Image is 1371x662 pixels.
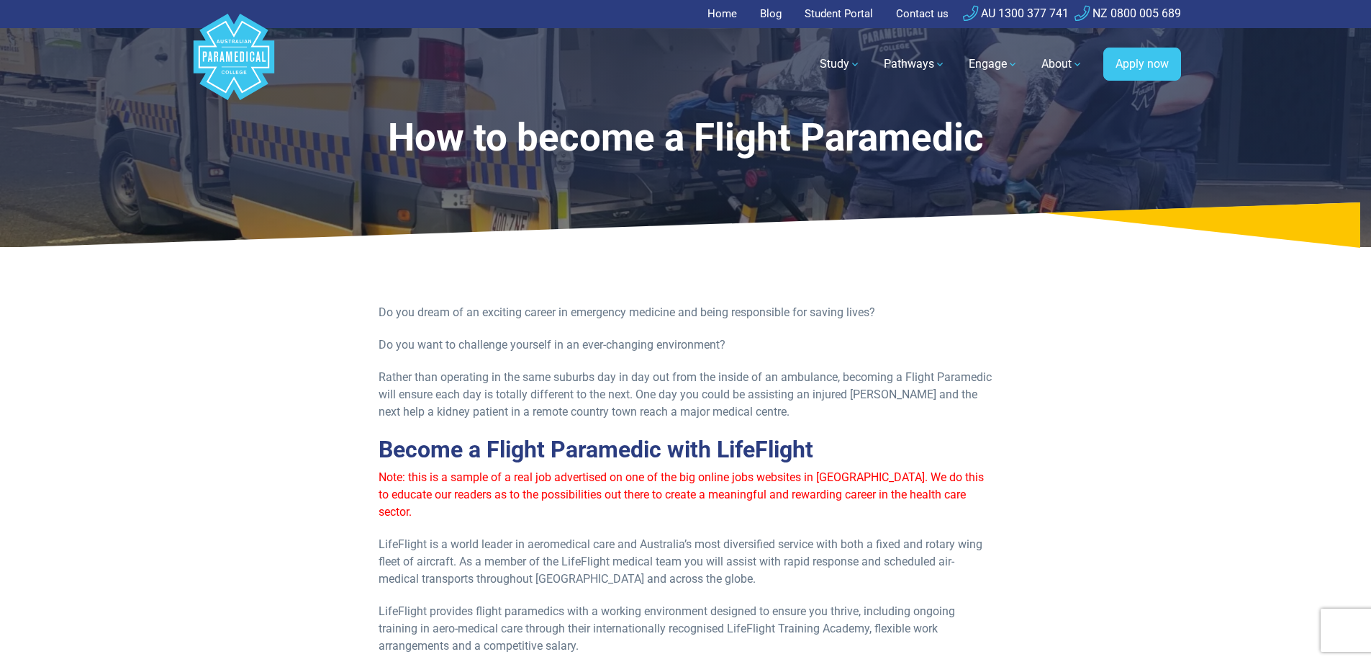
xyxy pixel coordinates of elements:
a: Study [811,44,869,84]
p: Rather than operating in the same suburbs day in day out from the inside of an ambulance, becomin... [379,369,992,421]
h1: How to become a Flight Paramedic [315,115,1057,161]
a: NZ 0800 005 689 [1074,6,1181,20]
a: Engage [960,44,1027,84]
span: Note: this is a sample of a real job advertised on one of the big online jobs websites in [GEOGRA... [379,470,984,519]
a: Apply now [1103,48,1181,81]
p: LifeFlight is a world leader in aeromedical care and Australia’s most diversified service with bo... [379,536,992,588]
a: Pathways [875,44,954,84]
a: Australian Paramedical College [191,28,277,101]
p: LifeFlight provides flight paramedics with a working environment designed to ensure you thrive, i... [379,603,992,655]
p: Do you want to challenge yourself in an ever-changing environment? [379,336,992,354]
h2: Become a Flight Paramedic with LifeFlight [379,436,992,463]
p: Do you dream of an exciting career in emergency medicine and being responsible for saving lives? [379,304,992,321]
a: About [1033,44,1092,84]
a: AU 1300 377 741 [963,6,1069,20]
